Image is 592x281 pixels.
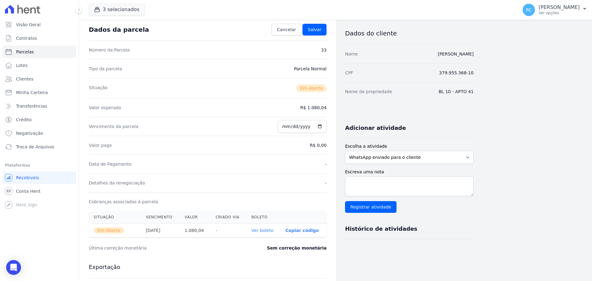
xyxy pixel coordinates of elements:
span: Salvar [308,27,321,33]
p: Ver opções [539,10,580,15]
span: Em Aberto [94,227,124,233]
button: Copiar código [286,228,319,233]
dd: - [325,180,327,186]
dd: 379.955.368-10 [439,70,474,76]
dd: R$ 1.080,04 [300,105,327,111]
a: Troca de Arquivos [2,141,76,153]
h3: Adicionar atividade [345,124,406,132]
input: Registrar atividade [345,201,397,213]
button: 3 selecionados [89,4,145,15]
a: Conta Hent [2,185,76,197]
a: Negativação [2,127,76,139]
h3: Dados do cliente [345,30,474,37]
span: Contratos [16,35,37,41]
span: Troca de Arquivos [16,144,54,150]
th: - [211,224,246,238]
a: Lotes [2,59,76,72]
a: Salvar [302,24,327,35]
label: Escolha a atividade [345,143,474,150]
dt: Nome [345,51,358,57]
th: Criado via [211,211,246,224]
th: [DATE] [141,224,180,238]
p: [PERSON_NAME] [539,4,580,10]
div: Open Intercom Messenger [6,260,21,275]
a: Visão Geral [2,19,76,31]
a: Crédito [2,114,76,126]
dt: Data de Pagamento [89,161,132,167]
label: Escreva uma nota [345,169,474,175]
dt: CPF [345,70,353,76]
h3: Exportação [89,263,327,271]
dt: Cobranças associadas à parcela [89,199,158,205]
span: Transferências [16,103,47,109]
div: Dados da parcela [89,26,149,33]
dd: Sem correção monetária [267,245,327,251]
a: Recebíveis [2,171,76,184]
span: Conta Hent [16,188,40,194]
th: Vencimento [141,211,180,224]
span: RC [526,8,532,12]
th: Valor [180,211,211,224]
th: Situação [89,211,141,224]
span: Em Aberto [296,85,327,92]
th: Boleto [246,211,280,224]
span: Cancelar [277,27,296,33]
a: Parcelas [2,46,76,58]
dt: Número da Parcela [89,47,130,53]
dd: R$ 0,00 [310,142,327,148]
span: Negativação [16,130,43,136]
a: Ver boleto [251,228,273,233]
span: Crédito [16,117,32,123]
a: Minha Carteira [2,86,76,99]
dt: Detalhes da renegociação [89,180,145,186]
dd: BL 10 - APTO 41 [439,89,474,95]
dt: Vencimento da parcela [89,123,138,130]
dd: - [325,161,327,167]
h3: Histórico de atividades [345,225,417,233]
span: Parcelas [16,49,34,55]
a: Clientes [2,73,76,85]
dt: Última correção monetária [89,245,229,251]
span: Lotes [16,62,28,68]
a: Cancelar [272,24,301,35]
span: Visão Geral [16,22,41,28]
span: Clientes [16,76,33,82]
dd: 33 [321,47,327,53]
span: Minha Carteira [16,89,48,96]
button: RC [PERSON_NAME] Ver opções [518,1,592,19]
a: [PERSON_NAME] [438,52,474,56]
span: Recebíveis [16,175,39,181]
dt: Valor esperado [89,105,121,111]
dd: Parcela Normal [294,66,327,72]
th: 1.080,04 [180,224,211,238]
a: Contratos [2,32,76,44]
dt: Tipo da parcela [89,66,122,72]
dt: Nome da propriedade [345,89,392,95]
div: Plataformas [5,162,74,169]
dt: Situação [89,85,108,92]
dt: Valor pago [89,142,112,148]
a: Transferências [2,100,76,112]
